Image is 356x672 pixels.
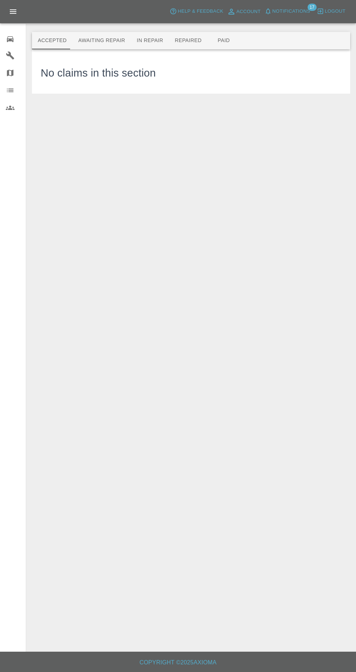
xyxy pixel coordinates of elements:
[315,6,347,17] button: Logout
[131,32,169,49] button: In Repair
[169,32,207,49] button: Repaired
[325,7,345,16] span: Logout
[307,4,316,11] span: 17
[272,7,310,16] span: Notifications
[32,32,72,49] button: Accepted
[72,32,131,49] button: Awaiting Repair
[225,6,263,17] a: Account
[236,8,261,16] span: Account
[207,32,240,49] button: Paid
[41,65,156,81] h3: No claims in this section
[4,3,22,20] button: Open drawer
[6,657,350,668] h6: Copyright © 2025 Axioma
[178,7,223,16] span: Help & Feedback
[168,6,225,17] button: Help & Feedback
[263,6,312,17] button: Notifications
